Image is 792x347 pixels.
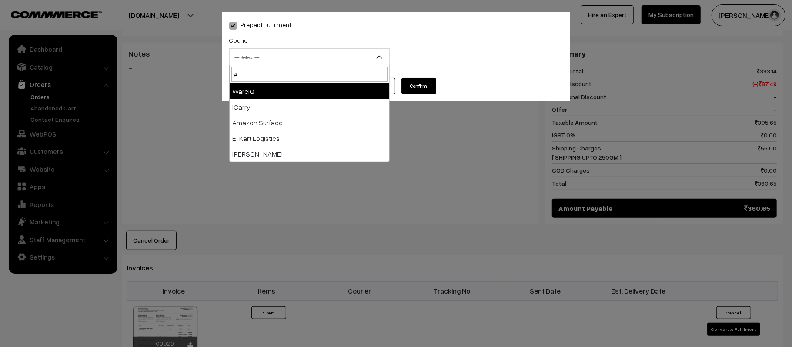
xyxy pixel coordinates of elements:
[230,130,389,146] li: E-Kart Logistics
[230,146,389,162] li: [PERSON_NAME]
[229,36,250,45] label: Courier
[229,20,292,29] label: Prepaid Fulfilment
[230,50,389,65] span: -- Select --
[401,78,436,94] button: Confirm
[230,83,389,99] li: WareIQ
[230,99,389,115] li: iCarry
[229,48,390,66] span: -- Select --
[230,115,389,130] li: Amazon Surface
